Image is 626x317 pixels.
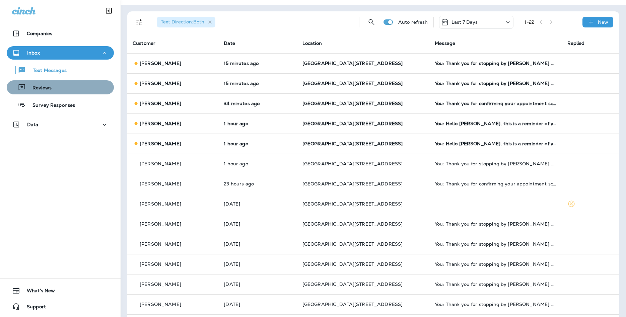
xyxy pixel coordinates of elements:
[140,221,181,227] p: [PERSON_NAME]
[302,281,403,287] span: [GEOGRAPHIC_DATA][STREET_ADDRESS]
[140,181,181,186] p: [PERSON_NAME]
[140,101,181,106] p: [PERSON_NAME]
[26,68,67,74] p: Text Messages
[224,40,235,46] span: Date
[435,61,556,66] div: You: Thank you for stopping by Jensen Tire & Auto - South 144th Street. Please take 30 seconds to...
[302,261,403,267] span: [GEOGRAPHIC_DATA][STREET_ADDRESS]
[302,40,322,46] span: Location
[140,61,181,66] p: [PERSON_NAME]
[435,302,556,307] div: You: Thank you for stopping by Jensen Tire & Auto - South 144th Street. Please take 30 seconds to...
[302,80,403,86] span: [GEOGRAPHIC_DATA][STREET_ADDRESS]
[435,101,556,106] div: You: Thank you for confirming your appointment scheduled for 09/30/2025 8:30 AM with South 144th ...
[7,118,114,131] button: Data
[26,85,52,91] p: Reviews
[224,282,291,287] p: Sep 27, 2025 08:03 AM
[398,19,428,25] p: Auto refresh
[302,121,403,127] span: [GEOGRAPHIC_DATA][STREET_ADDRESS]
[224,221,291,227] p: Sep 27, 2025 08:03 AM
[99,4,118,17] button: Collapse Sidebar
[224,181,291,186] p: Sep 28, 2025 11:09 AM
[302,241,403,247] span: [GEOGRAPHIC_DATA][STREET_ADDRESS]
[7,284,114,297] button: What's New
[140,141,181,146] p: [PERSON_NAME]
[435,161,556,166] div: You: Thank you for stopping by Jensen Tire & Auto - South 144th Street. Please take 30 seconds to...
[7,46,114,60] button: Inbox
[7,300,114,313] button: Support
[224,101,291,106] p: Sep 29, 2025 09:39 AM
[133,15,146,29] button: Filters
[140,121,181,126] p: [PERSON_NAME]
[435,121,556,126] div: You: Hello Danica, this is a reminder of your scheduled appointment set for 09/30/2025 9:00 AM at...
[435,40,455,46] span: Message
[302,161,403,167] span: [GEOGRAPHIC_DATA][STREET_ADDRESS]
[140,81,181,86] p: [PERSON_NAME]
[140,241,181,247] p: [PERSON_NAME]
[224,61,291,66] p: Sep 29, 2025 09:58 AM
[224,241,291,247] p: Sep 27, 2025 08:03 AM
[140,302,181,307] p: [PERSON_NAME]
[435,261,556,267] div: You: Thank you for stopping by Jensen Tire & Auto - South 144th Street. Please take 30 seconds to...
[161,19,204,25] span: Text Direction : Both
[27,50,40,56] p: Inbox
[7,98,114,112] button: Survey Responses
[133,40,155,46] span: Customer
[302,201,403,207] span: [GEOGRAPHIC_DATA][STREET_ADDRESS]
[302,100,403,106] span: [GEOGRAPHIC_DATA][STREET_ADDRESS]
[435,181,556,186] div: You: Thank you for confirming your appointment scheduled for 09/29/2025 11:00 AM with South 144th...
[567,40,585,46] span: Replied
[157,17,215,27] div: Text Direction:Both
[224,201,291,207] p: Sep 27, 2025 04:15 PM
[435,241,556,247] div: You: Thank you for stopping by Jensen Tire & Auto - South 144th Street. Please take 30 seconds to...
[140,161,181,166] p: [PERSON_NAME]
[302,181,403,187] span: [GEOGRAPHIC_DATA][STREET_ADDRESS]
[224,161,291,166] p: Sep 29, 2025 08:58 AM
[7,80,114,94] button: Reviews
[435,81,556,86] div: You: Thank you for stopping by Jensen Tire & Auto - South 144th Street. Please take 30 seconds to...
[525,19,535,25] div: 1 - 22
[435,282,556,287] div: You: Thank you for stopping by Jensen Tire & Auto - South 144th Street. Please take 30 seconds to...
[20,288,55,296] span: What's New
[224,81,291,86] p: Sep 29, 2025 09:58 AM
[140,282,181,287] p: [PERSON_NAME]
[598,19,608,25] p: New
[26,102,75,109] p: Survey Responses
[224,121,291,126] p: Sep 29, 2025 09:00 AM
[7,27,114,40] button: Companies
[27,31,52,36] p: Companies
[7,63,114,77] button: Text Messages
[224,141,291,146] p: Sep 29, 2025 09:00 AM
[224,261,291,267] p: Sep 27, 2025 08:03 AM
[224,302,291,307] p: Sep 27, 2025 08:03 AM
[435,221,556,227] div: You: Thank you for stopping by Jensen Tire & Auto - South 144th Street. Please take 30 seconds to...
[302,301,403,307] span: [GEOGRAPHIC_DATA][STREET_ADDRESS]
[302,141,403,147] span: [GEOGRAPHIC_DATA][STREET_ADDRESS]
[20,304,46,312] span: Support
[140,261,181,267] p: [PERSON_NAME]
[365,15,378,29] button: Search Messages
[451,19,478,25] p: Last 7 Days
[435,141,556,146] div: You: Hello Terry, this is a reminder of your scheduled appointment set for 09/30/2025 9:00 AM at ...
[302,221,403,227] span: [GEOGRAPHIC_DATA][STREET_ADDRESS]
[302,60,403,66] span: [GEOGRAPHIC_DATA][STREET_ADDRESS]
[140,201,181,207] p: [PERSON_NAME]
[27,122,39,127] p: Data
